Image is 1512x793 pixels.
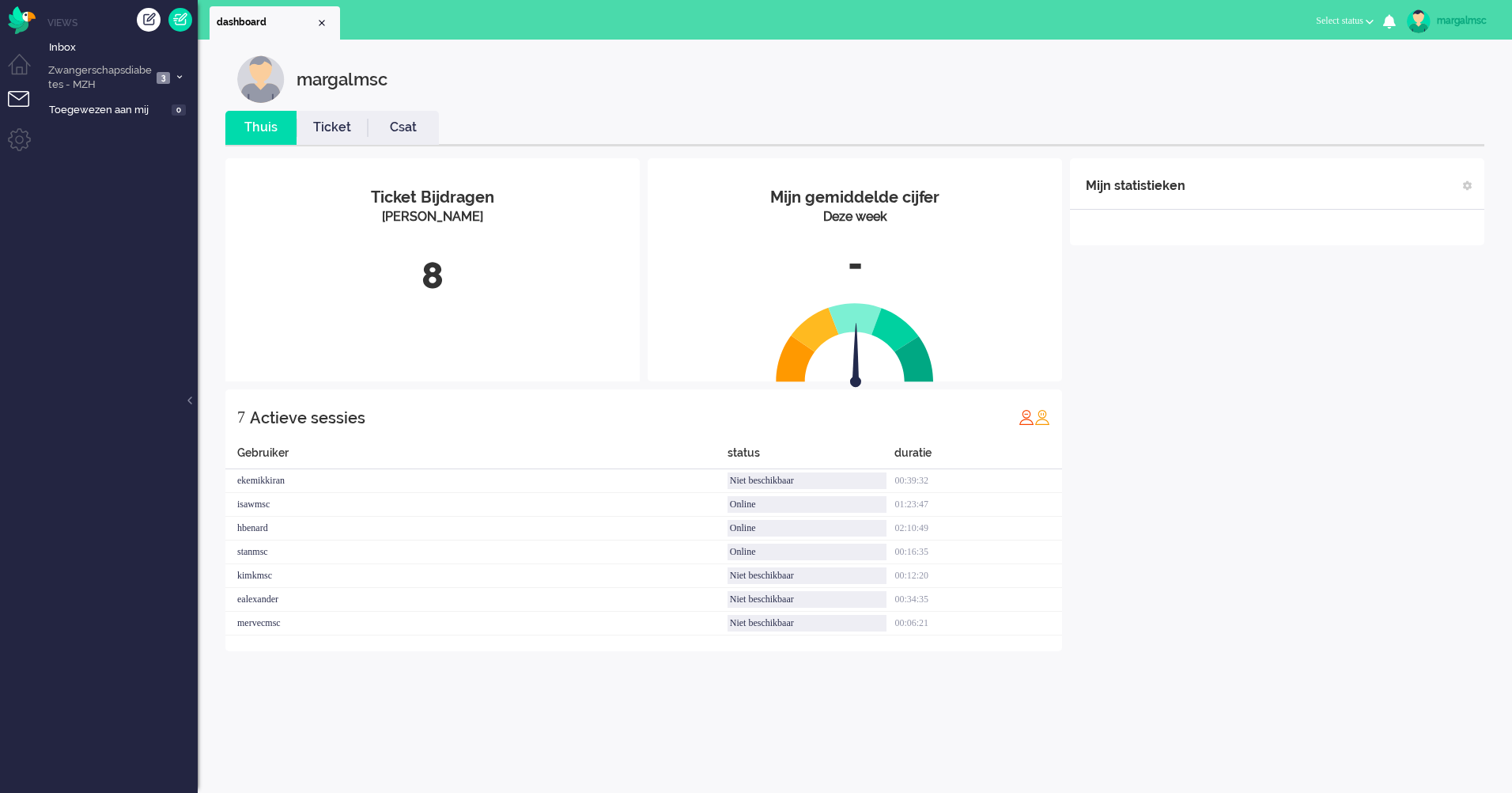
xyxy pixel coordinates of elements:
a: margalmsc [1404,9,1496,33]
div: Creëer ticket [137,8,161,32]
div: Niet beschikbaar [728,472,887,489]
div: - [660,238,1050,290]
img: flow_omnibird.svg [8,6,36,34]
div: 00:06:21 [894,612,1062,636]
div: Actieve sessies [250,402,365,434]
span: Zwangerschapsdiabetes - MZH [46,63,152,93]
div: Mijn statistieken [1086,170,1185,202]
div: Online [728,544,887,560]
li: Ticket [297,111,368,145]
li: Tickets menu [8,91,43,127]
div: Close tab [316,17,328,29]
a: Omnidesk [8,10,36,22]
a: Toegewezen aan mij 0 [46,101,198,118]
div: stanmsc [225,541,728,564]
li: Dashboard menu [8,54,43,89]
img: profile_red.svg [1019,409,1034,425]
span: dashboard [217,16,316,29]
div: 8 [237,250,628,302]
div: hbenard [225,517,728,541]
div: [PERSON_NAME] [237,208,628,226]
div: Niet beschikbaar [728,615,887,632]
div: Online [728,520,887,537]
div: 7 [237,401,245,433]
div: kimkmsc [225,564,728,588]
button: Select status [1306,9,1383,32]
img: customer.svg [237,55,285,103]
div: 00:12:20 [894,564,1062,588]
div: 00:16:35 [894,541,1062,564]
div: 00:39:32 [894,469,1062,493]
li: Select status [1306,5,1383,40]
div: Deze week [660,208,1050,226]
a: Quick Ticket [168,8,192,32]
div: Gebruiker [225,445,728,469]
li: Admin menu [8,128,43,164]
div: isawmsc [225,493,728,517]
a: Thuis [225,119,297,137]
span: Inbox [49,40,198,55]
a: Inbox [46,38,198,55]
div: ealexander [225,588,728,612]
img: semi_circle.svg [776,302,934,382]
div: Mijn gemiddelde cijfer [660,186,1050,209]
div: margalmsc [297,55,387,103]
li: Views [47,16,198,29]
span: Toegewezen aan mij [49,103,167,118]
div: Online [728,496,887,513]
a: Csat [368,119,439,137]
div: duratie [894,445,1062,469]
div: ekemikkiran [225,469,728,493]
div: Niet beschikbaar [728,567,887,584]
a: Ticket [297,119,368,137]
div: Ticket Bijdragen [237,186,628,209]
span: 0 [172,104,186,116]
div: 02:10:49 [894,517,1062,541]
img: arrow.svg [822,323,890,391]
img: profile_orange.svg [1034,409,1050,425]
div: 01:23:47 [894,493,1062,517]
li: Dashboard [210,6,340,40]
li: Csat [368,111,439,145]
div: 00:34:35 [894,588,1062,612]
img: avatar [1407,9,1431,33]
div: Niet beschikbaar [728,591,887,608]
span: 3 [157,72,170,84]
div: mervecmsc [225,612,728,636]
div: margalmsc [1437,13,1496,28]
span: Select status [1316,15,1363,26]
div: status [728,445,895,469]
li: Thuis [225,111,297,145]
